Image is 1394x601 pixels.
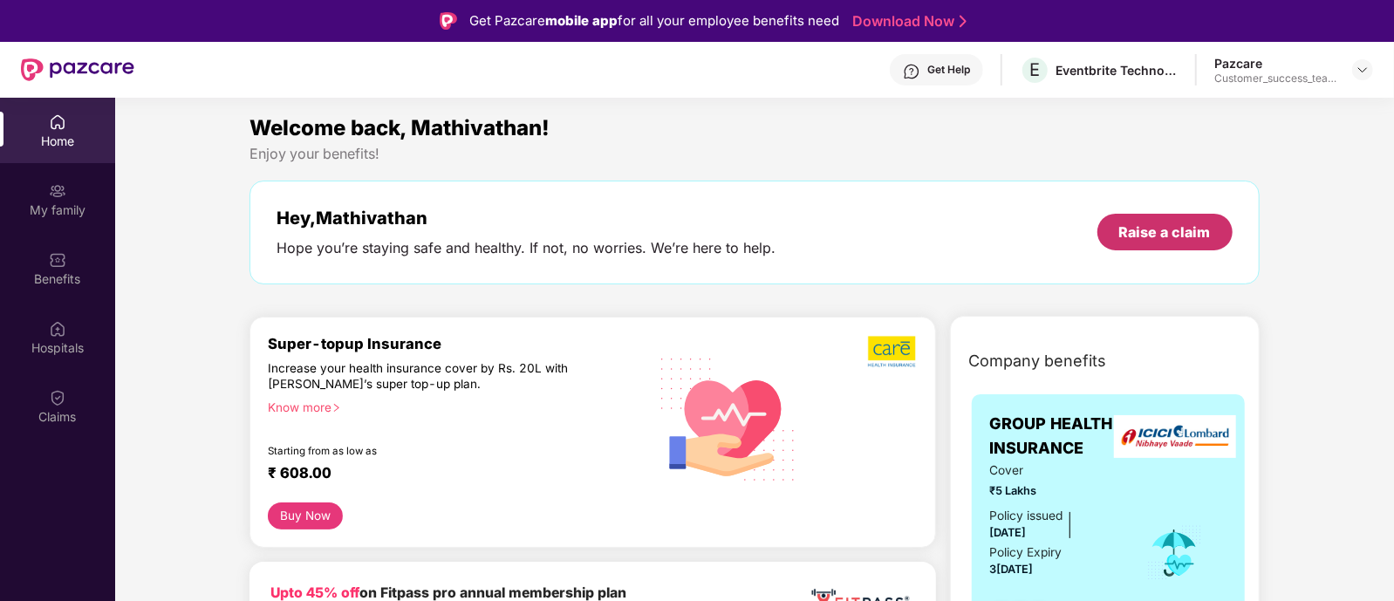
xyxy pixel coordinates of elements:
strong: mobile app [545,12,618,29]
div: Know more [268,400,636,412]
div: Get Help [927,63,970,77]
div: Hey, Mathivathan [277,208,776,229]
img: svg+xml;base64,PHN2ZyB3aWR0aD0iMjAiIGhlaWdodD0iMjAiIHZpZXdCb3g9IjAgMCAyMCAyMCIgZmlsbD0ibm9uZSIgeG... [49,182,66,200]
img: svg+xml;base64,PHN2ZyBpZD0iSG9tZSIgeG1sbnM9Imh0dHA6Ly93d3cudzMub3JnLzIwMDAvc3ZnIiB3aWR0aD0iMjAiIG... [49,113,66,131]
div: Get Pazcare for all your employee benefits need [469,10,839,31]
img: Logo [440,12,457,30]
div: Starting from as low as [268,445,572,457]
a: Download Now [852,12,961,31]
img: b5dec4f62d2307b9de63beb79f102df3.png [868,335,918,368]
span: Company benefits [968,349,1106,373]
div: Super-topup Insurance [268,335,646,352]
div: Increase your health insurance cover by Rs. 20L with [PERSON_NAME]’s super top-up plan. [268,360,571,392]
span: 3[DATE] [989,563,1033,576]
div: Enjoy your benefits! [249,145,1259,163]
img: svg+xml;base64,PHN2ZyBpZD0iRHJvcGRvd24tMzJ4MzIiIHhtbG5zPSJodHRwOi8vd3d3LnczLm9yZy8yMDAwL3N2ZyIgd2... [1356,63,1370,77]
img: svg+xml;base64,PHN2ZyBpZD0iSG9zcGl0YWxzIiB4bWxucz0iaHR0cDovL3d3dy53My5vcmcvMjAwMC9zdmciIHdpZHRoPS... [49,320,66,338]
span: right [331,403,341,413]
div: Pazcare [1214,55,1336,72]
div: Policy issued [989,507,1063,526]
span: GROUP HEALTH INSURANCE [989,412,1123,461]
div: Hope you’re staying safe and healthy. If not, no worries. We’re here to help. [277,239,776,257]
span: Welcome back, Mathivathan! [249,115,550,140]
span: ₹5 Lakhs [989,482,1123,500]
img: svg+xml;base64,PHN2ZyBpZD0iQmVuZWZpdHMiIHhtbG5zPSJodHRwOi8vd3d3LnczLm9yZy8yMDAwL3N2ZyIgd2lkdGg9Ij... [49,251,66,269]
div: Customer_success_team_lead [1214,72,1336,85]
span: Cover [989,461,1123,481]
span: [DATE] [989,526,1026,539]
img: icon [1146,524,1203,582]
div: ₹ 608.00 [268,464,629,485]
img: New Pazcare Logo [21,58,134,81]
img: insurerLogo [1114,415,1236,458]
img: Stroke [960,12,967,31]
b: Upto 45% off [270,584,359,601]
img: svg+xml;base64,PHN2ZyBpZD0iSGVscC0zMngzMiIgeG1sbnM9Imh0dHA6Ly93d3cudzMub3JnLzIwMDAvc3ZnIiB3aWR0aD... [903,63,920,80]
img: svg+xml;base64,PHN2ZyB4bWxucz0iaHR0cDovL3d3dy53My5vcmcvMjAwMC9zdmciIHhtbG5zOnhsaW5rPSJodHRwOi8vd3... [647,336,810,501]
b: on Fitpass pro annual membership plan [270,584,626,601]
div: Eventbrite Technologies India Private Limited [1056,62,1178,79]
button: Buy Now [268,502,342,529]
img: svg+xml;base64,PHN2ZyBpZD0iQ2xhaW0iIHhtbG5zPSJodHRwOi8vd3d3LnczLm9yZy8yMDAwL3N2ZyIgd2lkdGg9IjIwIi... [49,389,66,406]
div: Policy Expiry [989,543,1062,563]
span: E [1030,59,1041,80]
div: Raise a claim [1119,222,1211,242]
